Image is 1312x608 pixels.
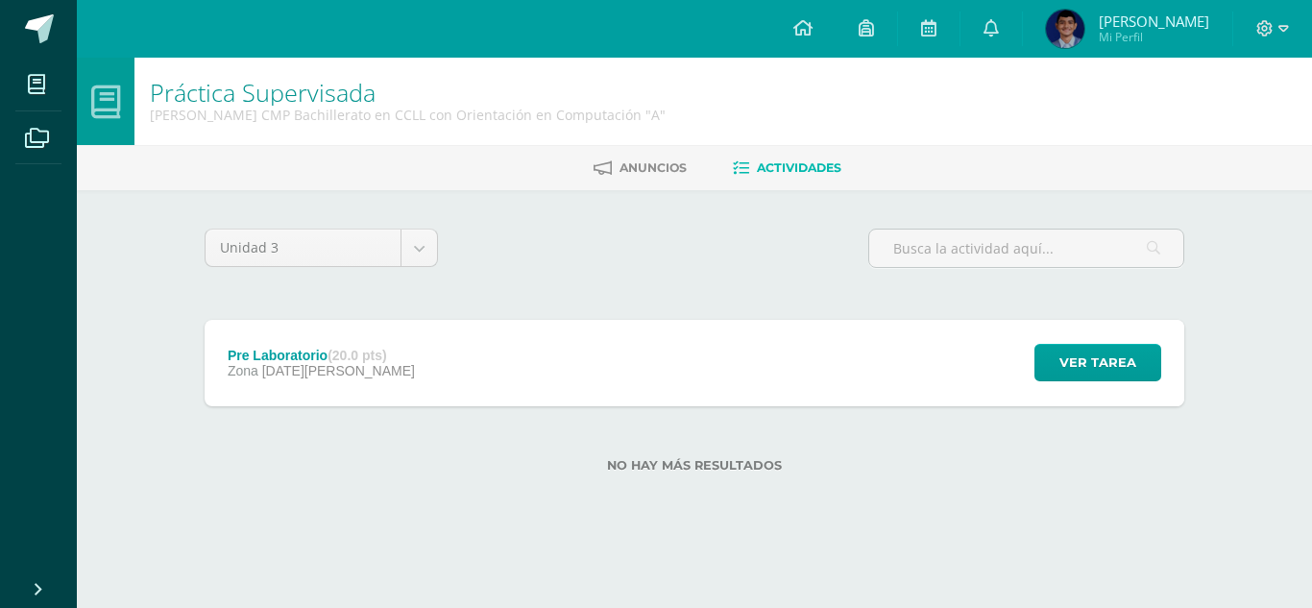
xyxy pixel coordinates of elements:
[328,348,386,363] strong: (20.0 pts)
[757,160,841,175] span: Actividades
[1099,29,1209,45] span: Mi Perfil
[150,76,376,109] a: Práctica Supervisada
[1034,344,1161,381] button: Ver tarea
[1059,345,1136,380] span: Ver tarea
[869,230,1183,267] input: Busca la actividad aquí...
[1099,12,1209,31] span: [PERSON_NAME]
[262,363,415,378] span: [DATE][PERSON_NAME]
[733,153,841,183] a: Actividades
[150,79,666,106] h1: Práctica Supervisada
[228,348,415,363] div: Pre Laboratorio
[620,160,687,175] span: Anuncios
[228,363,258,378] span: Zona
[220,230,386,266] span: Unidad 3
[150,106,666,124] div: Quinto Bachillerato CMP Bachillerato en CCLL con Orientación en Computación 'A'
[206,230,437,266] a: Unidad 3
[594,153,687,183] a: Anuncios
[1046,10,1084,48] img: 8e464962efb773c9b61b1a41fedd97eb.png
[205,458,1184,473] label: No hay más resultados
